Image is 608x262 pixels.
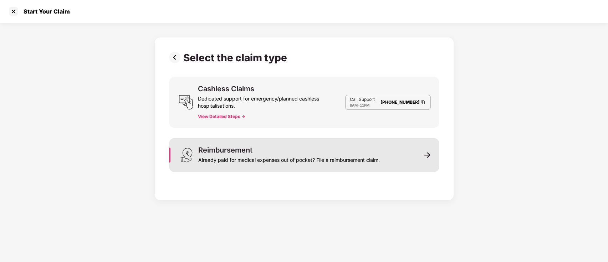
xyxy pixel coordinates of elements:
[198,85,254,92] div: Cashless Claims
[179,148,194,163] img: svg+xml;base64,PHN2ZyB3aWR0aD0iMjQiIGhlaWdodD0iMzEiIHZpZXdCb3g9IjAgMCAyNCAzMSIgZmlsbD0ibm9uZSIgeG...
[183,52,290,64] div: Select the claim type
[19,8,70,15] div: Start Your Claim
[179,95,194,110] img: svg+xml;base64,PHN2ZyB3aWR0aD0iMjQiIGhlaWdodD0iMjUiIHZpZXdCb3g9IjAgMCAyNCAyNSIgZmlsbD0ibm9uZSIgeG...
[424,152,431,158] img: svg+xml;base64,PHN2ZyB3aWR0aD0iMTEiIGhlaWdodD0iMTEiIHZpZXdCb3g9IjAgMCAxMSAxMSIgZmlsbD0ibm9uZSIgeG...
[198,147,252,154] div: Reimbursement
[198,114,245,119] button: View Detailed Steps ->
[380,99,420,105] a: [PHONE_NUMBER]
[198,154,380,164] div: Already paid for medical expenses out of pocket? File a reimbursement claim.
[198,92,345,109] div: Dedicated support for emergency/planned cashless hospitalisations.
[360,103,369,107] span: 11PM
[420,99,426,105] img: Clipboard Icon
[350,103,358,107] span: 8AM
[350,97,375,102] p: Call Support
[169,52,183,63] img: svg+xml;base64,PHN2ZyBpZD0iUHJldi0zMngzMiIgeG1sbnM9Imh0dHA6Ly93d3cudzMub3JnLzIwMDAvc3ZnIiB3aWR0aD...
[350,102,375,108] div: -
